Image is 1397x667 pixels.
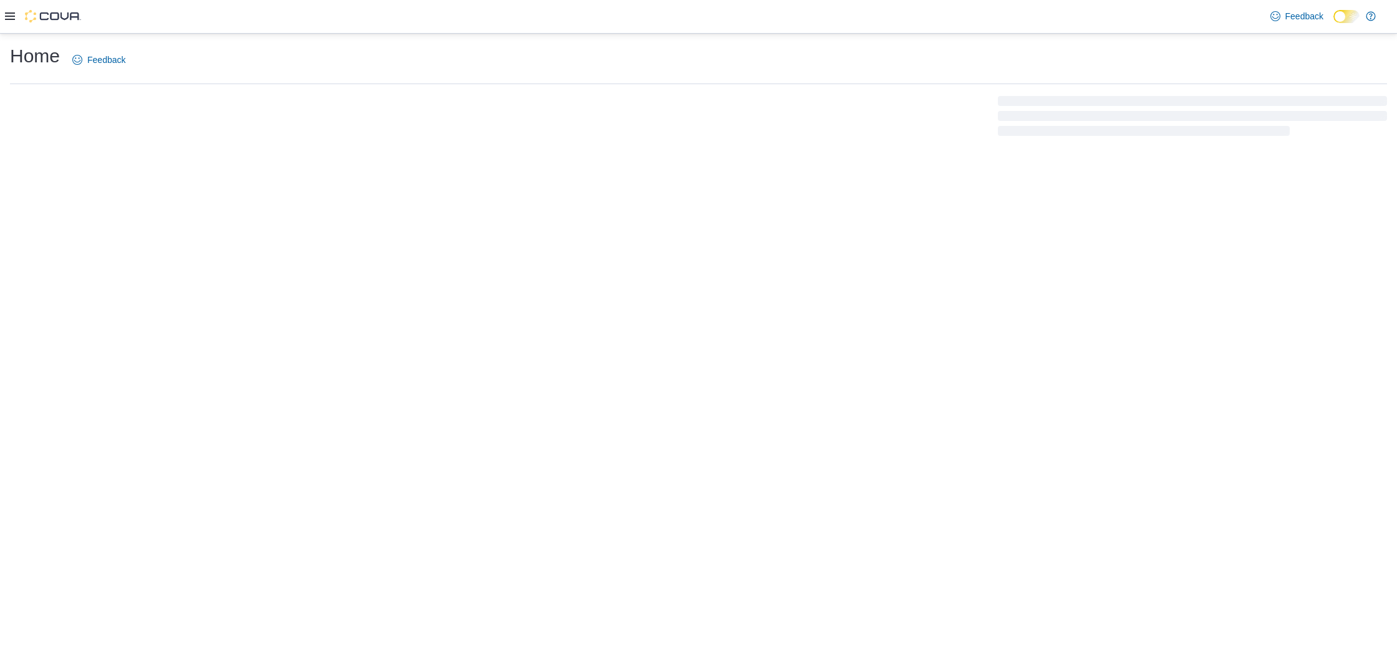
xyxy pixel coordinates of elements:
[1333,10,1360,23] input: Dark Mode
[67,47,130,72] a: Feedback
[10,44,60,69] h1: Home
[25,10,81,22] img: Cova
[1265,4,1328,29] a: Feedback
[1285,10,1323,22] span: Feedback
[87,54,125,66] span: Feedback
[998,98,1387,138] span: Loading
